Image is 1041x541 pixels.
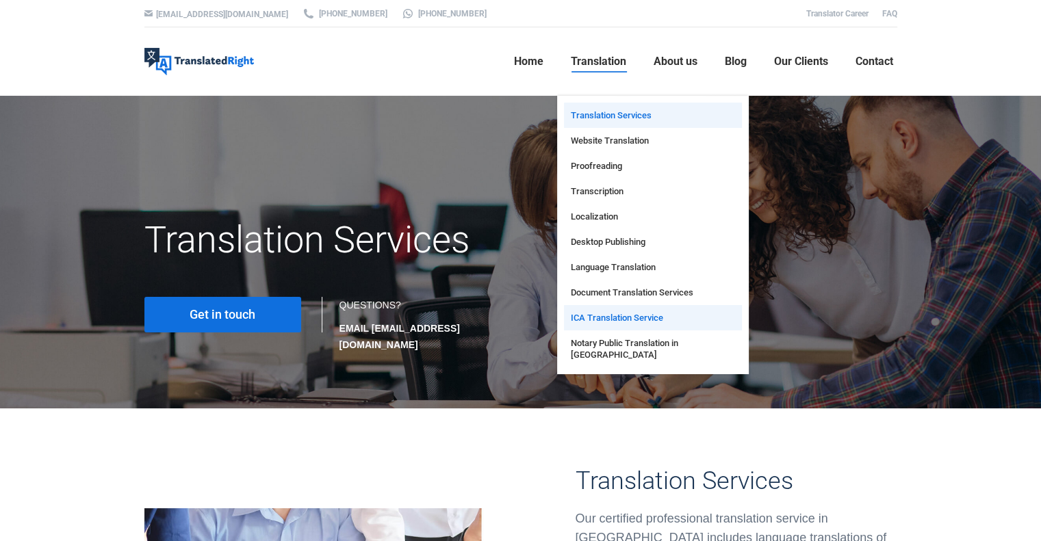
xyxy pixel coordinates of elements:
[564,229,742,254] a: Desktop Publishing
[571,135,649,146] span: Website Translation
[654,55,697,68] span: About us
[339,297,507,353] div: QUESTIONS?
[144,217,639,263] h1: Translation Services
[770,40,832,83] a: Our Clients
[144,297,301,332] a: Get in touch
[571,109,652,121] span: Translation Services
[564,280,742,305] a: Document Translation Services
[567,40,630,83] a: Translation
[571,211,618,222] span: Localization
[144,48,254,75] img: Translated Right
[725,55,747,68] span: Blog
[401,8,487,20] a: [PHONE_NUMBER]
[564,179,742,204] a: Transcription
[510,40,548,83] a: Home
[190,308,255,321] span: Get in touch
[882,9,897,18] a: FAQ
[571,261,656,273] span: Language Translation
[564,305,742,330] a: ICA Translation Service
[156,10,288,19] a: [EMAIL_ADDRESS][DOMAIN_NAME]
[564,128,742,153] a: Website Translation
[571,160,622,172] span: Proofreading
[571,312,663,324] span: ICA Translation Service
[650,40,702,83] a: About us
[851,40,897,83] a: Contact
[339,323,460,350] strong: EMAIL [EMAIL_ADDRESS][DOMAIN_NAME]
[571,55,626,68] span: Translation
[721,40,751,83] a: Blog
[571,236,645,248] span: Desktop Publishing
[856,55,893,68] span: Contact
[302,8,387,20] a: [PHONE_NUMBER]
[514,55,543,68] span: Home
[806,9,869,18] a: Translator Career
[564,330,742,367] a: Notary Public Translation in [GEOGRAPHIC_DATA]
[576,466,897,495] h3: Translation Services
[774,55,828,68] span: Our Clients
[564,204,742,229] a: Localization
[564,254,742,280] a: Language Translation
[564,103,742,128] a: Translation Services
[571,337,735,360] span: Notary Public Translation in [GEOGRAPHIC_DATA]
[571,185,624,197] span: Transcription
[571,287,693,298] span: Document Translation Services
[564,153,742,179] a: Proofreading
